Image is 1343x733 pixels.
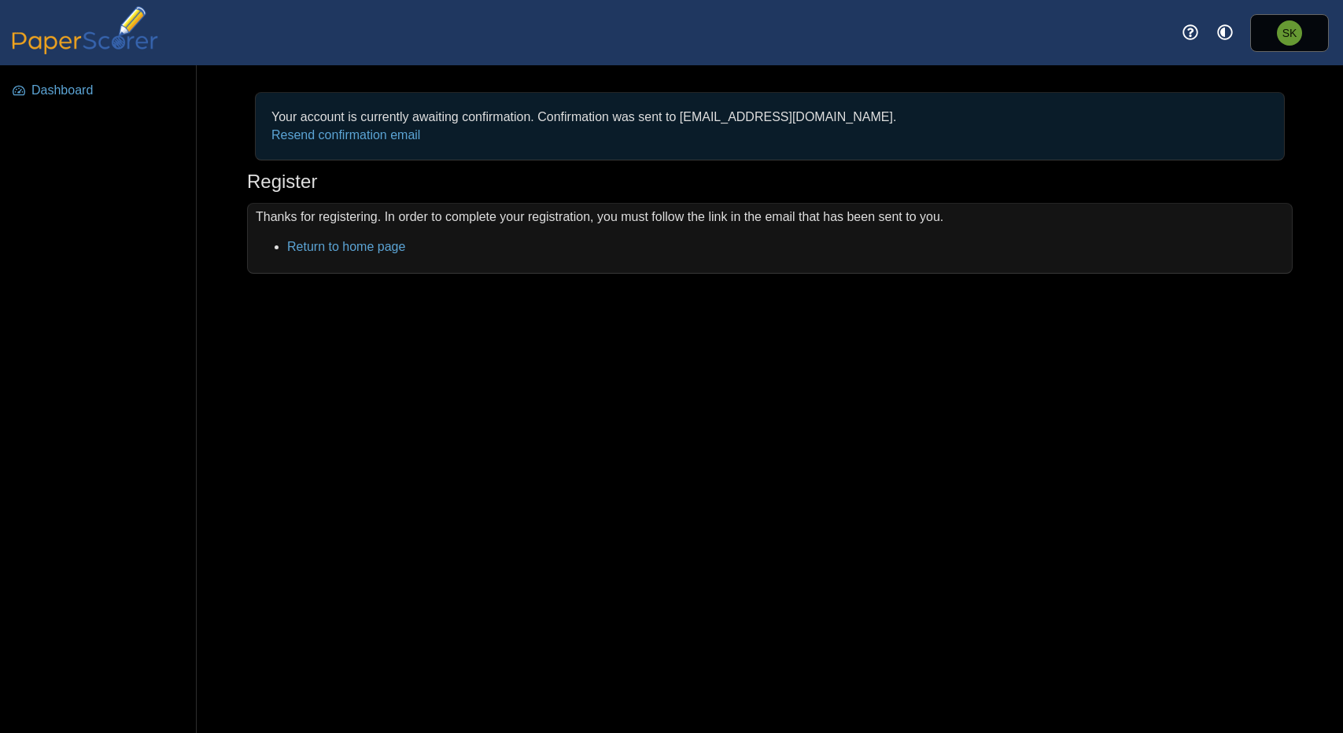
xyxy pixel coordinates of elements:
a: Return to home page [287,240,405,253]
div: Thanks for registering. In order to complete your registration, you must follow the link in the e... [247,203,1293,274]
a: PaperScorer [6,43,164,57]
span: Sean Kujawa [1282,28,1297,39]
h1: Register [247,168,317,195]
span: Sean Kujawa [1277,20,1302,46]
span: Dashboard [31,82,185,99]
div: Your account is currently awaiting confirmation. Confirmation was sent to [EMAIL_ADDRESS][DOMAIN_... [264,101,1276,152]
a: Sean Kujawa [1250,14,1329,52]
a: Resend confirmation email [271,128,420,142]
a: Dashboard [6,72,191,109]
img: PaperScorer [6,6,164,54]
